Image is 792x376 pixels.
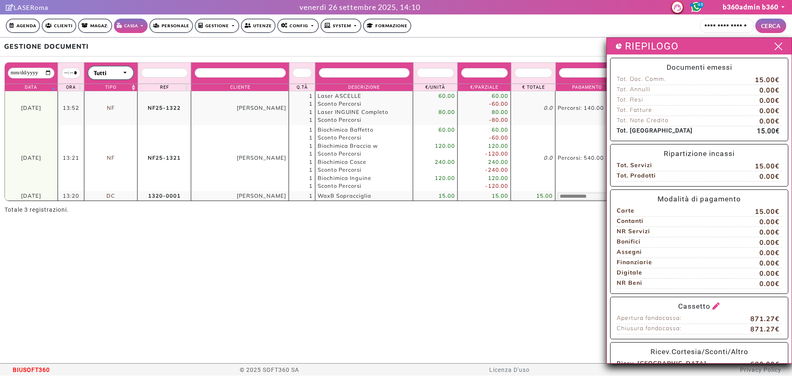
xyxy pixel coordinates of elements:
[617,195,781,203] h5: Modalità di pagamento
[191,125,289,191] td: [PERSON_NAME]
[309,126,313,133] span: 1
[191,91,289,125] td: [PERSON_NAME]
[318,142,378,149] span: Biochimica Braccia w
[759,279,782,289] span: 0.00€
[617,95,645,105] span: Tot. Resi
[321,19,362,33] a: SYSTEM
[617,324,684,334] span: Chiusura fondocassa:
[438,126,455,133] span: 60.00
[309,116,313,123] span: 1
[58,125,84,191] td: 13:21
[544,104,553,111] i: 0.0
[755,19,787,33] button: CERCA
[309,182,313,189] span: 1
[750,324,782,334] span: 871.27€
[617,127,693,134] b: Tot. [GEOGRAPHIC_DATA]
[309,192,313,199] span: 1
[511,84,556,91] th: € Totale
[195,19,240,33] a: Gestione
[757,126,782,136] span: 15.00€
[318,166,361,173] span: Sconto Percorsi
[435,142,455,149] span: 120.00
[556,84,618,91] th: Pagamento: activate to sort column ascending
[413,84,458,91] th: €/Unità
[84,91,138,125] td: NF
[277,19,319,33] a: Config
[617,85,653,95] span: Tot. Annulli
[700,19,754,33] input: Cerca cliente...
[625,40,679,52] h3: RIEPILOGO
[558,104,604,111] span: Percorsi: 140.00
[241,19,276,33] a: Utenze
[5,191,58,201] td: [DATE]
[617,268,644,278] span: Digitale
[492,109,508,115] span: 80.00
[740,367,781,373] a: Privacy Policy
[191,84,289,91] th: Cliente
[5,84,58,91] th: Data: activate to sort column ascending
[84,191,138,201] td: DC
[485,166,508,173] span: -240.00
[435,158,455,165] span: 240.00
[309,158,313,165] span: 1
[558,154,604,161] span: Percorsi: 540.00
[697,2,704,8] span: 48
[617,206,636,216] span: Carte
[755,206,782,216] span: 15.00€
[6,19,40,33] a: Agenda
[485,182,508,189] span: -120.00
[138,84,191,91] th: Ref: activate to sort column ascending
[148,154,181,161] b: NF25-1321
[617,116,671,126] span: Tot. Note Credito
[710,303,720,310] i: Contanti
[58,91,84,125] td: 13:52
[309,175,313,181] span: 1
[488,142,508,149] span: 120.00
[148,192,181,199] b: 1320-0001
[759,106,782,116] span: 0.00€
[42,19,76,33] a: Clienti
[114,19,148,33] a: Cassa
[759,95,782,105] span: 0.00€
[617,63,781,72] h5: Documenti emessi
[240,364,299,376] span: © 2025 SOFT360 SA
[489,367,530,373] a: Licenza D'uso
[438,92,455,99] span: 60.00
[318,134,361,141] span: Sconto Percorsi
[309,109,313,115] span: 1
[6,3,48,11] a: Clicca per andare alla pagina di firmaLASERoma
[755,161,782,171] span: 15.00€
[318,192,371,199] span: WaxB Sopracciglia
[617,149,781,158] h5: Ripartizione incassi
[13,364,50,376] span: BIUSOFT360
[617,171,658,181] span: Tot. Prodotti
[723,3,786,11] a: b360admin b360
[58,191,84,201] td: 13:20
[5,125,58,191] td: [DATE]
[84,125,138,191] td: NF
[617,314,684,324] span: Apertura fondocassa:
[617,161,654,171] span: Tot. Servizi
[149,19,193,33] a: Personale
[309,134,313,141] span: 1
[759,171,782,181] span: 0.00€
[318,158,366,165] span: Biochimica Cosce
[492,192,508,199] span: 15.00
[488,158,508,165] span: 240.00
[457,84,511,91] th: €/Parziale
[755,75,782,85] span: 15.00€
[544,154,553,161] i: 0.0
[309,100,313,107] span: 1
[6,4,14,11] i: Clicca per andare alla pagina di firma
[617,258,654,268] span: Finanziarie
[489,116,508,123] span: -80.00
[617,106,654,116] span: Tot. Fatture
[148,104,181,111] b: NF25-1322
[489,134,508,141] span: -60.00
[309,166,313,173] span: 1
[617,217,646,227] span: Contanti
[435,175,455,181] span: 120.00
[759,258,782,268] span: 0.00€
[318,116,361,123] span: Sconto Percorsi
[318,92,361,99] span: Laser ASCELLE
